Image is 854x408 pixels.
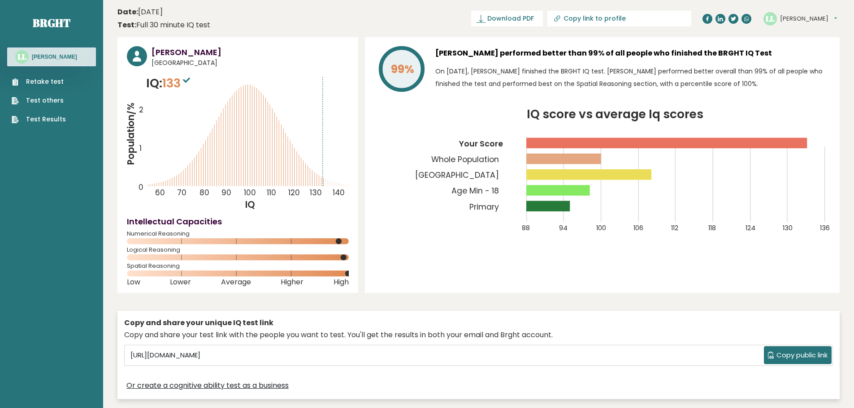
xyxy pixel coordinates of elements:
span: Download PDF [487,14,534,23]
h3: [PERSON_NAME] [32,53,77,60]
tspan: 100 [244,187,256,198]
time: [DATE] [117,7,163,17]
a: Download PDF [471,11,543,26]
tspan: 110 [267,187,276,198]
tspan: 118 [708,223,716,232]
tspan: [GEOGRAPHIC_DATA] [415,170,499,180]
tspan: 140 [333,187,345,198]
h3: [PERSON_NAME] [152,46,349,58]
text: LL [17,52,26,62]
tspan: 100 [596,223,606,232]
button: Copy public link [764,346,832,364]
text: LL [766,13,775,23]
a: Retake test [12,77,66,86]
tspan: 112 [671,223,678,232]
tspan: 2 [139,105,143,116]
span: Average [221,280,251,284]
span: Higher [281,280,303,284]
tspan: 88 [522,223,530,232]
div: Copy and share your unique IQ test link [124,318,833,328]
tspan: 70 [177,187,186,198]
span: 133 [162,75,192,91]
tspan: IQ score vs average Iq scores [527,106,703,122]
tspan: Age Min - 18 [451,185,499,196]
a: Or create a cognitive ability test as a business [126,380,289,391]
tspan: 60 [155,187,165,198]
tspan: 1 [139,143,142,154]
a: Brght [33,16,70,30]
h4: Intellectual Capacities [127,215,349,228]
tspan: 0 [139,182,143,193]
tspan: IQ [246,198,256,211]
div: Copy and share your test link with the people you want to test. You'll get the results in both yo... [124,330,833,340]
tspan: Population/% [125,103,137,165]
tspan: Your Score [459,138,503,149]
p: On [DATE], [PERSON_NAME] finished the BRGHT IQ test. [PERSON_NAME] performed better overall than ... [435,65,830,90]
tspan: 99% [391,61,414,77]
tspan: 90 [221,187,231,198]
span: Copy public link [776,350,828,361]
p: IQ: [146,74,192,92]
tspan: Whole Population [431,154,499,165]
h3: [PERSON_NAME] performed better than 99% of all people who finished the BRGHT IQ Test [435,46,830,60]
tspan: 94 [559,223,568,232]
tspan: 120 [288,187,300,198]
div: Full 30 minute IQ test [117,20,210,30]
span: Low [127,280,140,284]
tspan: 80 [199,187,209,198]
tspan: 130 [783,223,793,232]
b: Date: [117,7,138,17]
span: Logical Reasoning [127,248,349,252]
span: High [334,280,349,284]
tspan: Primary [469,202,499,212]
span: [GEOGRAPHIC_DATA] [152,58,349,68]
tspan: 130 [310,187,322,198]
tspan: 106 [633,223,643,232]
tspan: 124 [746,223,755,232]
a: Test others [12,96,66,105]
a: Test Results [12,115,66,124]
b: Test: [117,20,136,30]
span: Lower [170,280,191,284]
span: Spatial Reasoning [127,264,349,268]
tspan: 136 [820,223,830,232]
button: [PERSON_NAME] [780,14,837,23]
span: Numerical Reasoning [127,232,349,236]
